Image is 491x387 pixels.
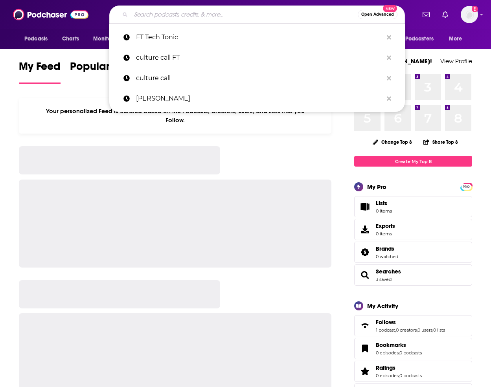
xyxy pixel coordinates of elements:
[109,48,405,68] a: culture call FT
[449,33,462,44] span: More
[354,361,472,382] span: Ratings
[376,254,398,259] a: 0 watched
[399,350,422,356] a: 0 podcasts
[109,68,405,88] a: culture call
[136,68,383,88] p: culture call
[62,33,79,44] span: Charts
[109,88,405,109] a: [PERSON_NAME]
[417,327,417,333] span: ,
[376,200,387,207] span: Lists
[376,277,392,282] a: 3 saved
[376,341,406,348] span: Bookmarks
[376,245,398,252] a: Brands
[472,6,478,12] svg: Add a profile image
[354,315,472,336] span: Follows
[131,8,358,21] input: Search podcasts, credits, & more...
[136,48,383,68] p: culture call FT
[376,350,399,356] a: 0 episodes
[396,327,417,333] a: 0 creators
[109,27,405,48] a: FT Tech Tonic
[354,264,472,286] span: Searches
[19,60,61,84] a: My Feed
[391,31,445,46] button: open menu
[88,31,131,46] button: open menu
[354,338,472,359] span: Bookmarks
[368,137,417,147] button: Change Top 8
[361,13,394,17] span: Open Advanced
[423,134,458,150] button: Share Top 8
[57,31,84,46] a: Charts
[461,6,478,23] span: Logged in as meaghankoppel
[19,31,58,46] button: open menu
[462,183,471,189] a: PRO
[357,343,373,354] a: Bookmarks
[383,5,397,12] span: New
[399,373,422,378] a: 0 podcasts
[354,156,472,167] a: Create My Top 8
[19,60,61,78] span: My Feed
[419,8,433,21] a: Show notifications dropdown
[376,245,394,252] span: Brands
[93,33,121,44] span: Monitoring
[367,302,398,310] div: My Activity
[367,183,386,191] div: My Pro
[396,33,434,44] span: For Podcasters
[440,57,472,65] a: View Profile
[70,60,137,84] a: Popular Feed
[376,222,395,229] span: Exports
[136,88,383,109] p: Seth Godin
[376,364,422,371] a: Ratings
[399,373,399,378] span: ,
[399,350,399,356] span: ,
[109,6,405,24] div: Search podcasts, credits, & more...
[354,196,472,217] a: Lists
[354,219,472,240] a: Exports
[376,200,392,207] span: Lists
[376,231,395,237] span: 0 items
[358,10,397,19] button: Open AdvancedNew
[376,327,395,333] a: 1 podcast
[19,98,331,134] div: Your personalized Feed is curated based on the Podcasts, Creators, Users, and Lists that you Follow.
[376,319,445,326] a: Follows
[376,373,399,378] a: 0 episodes
[417,327,432,333] a: 0 users
[357,320,373,331] a: Follows
[13,7,88,22] img: Podchaser - Follow, Share and Rate Podcasts
[24,33,48,44] span: Podcasts
[376,319,396,326] span: Follows
[461,6,478,23] img: User Profile
[461,6,478,23] button: Show profile menu
[357,224,373,235] span: Exports
[376,208,392,214] span: 0 items
[357,366,373,377] a: Ratings
[395,327,396,333] span: ,
[433,327,445,333] a: 0 lists
[443,31,472,46] button: open menu
[376,364,395,371] span: Ratings
[136,27,383,48] p: FT Tech Tonic
[357,270,373,281] a: Searches
[70,60,137,78] span: Popular Feed
[354,242,472,263] span: Brands
[357,201,373,212] span: Lists
[357,247,373,258] a: Brands
[439,8,451,21] a: Show notifications dropdown
[376,268,401,275] a: Searches
[376,341,422,348] a: Bookmarks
